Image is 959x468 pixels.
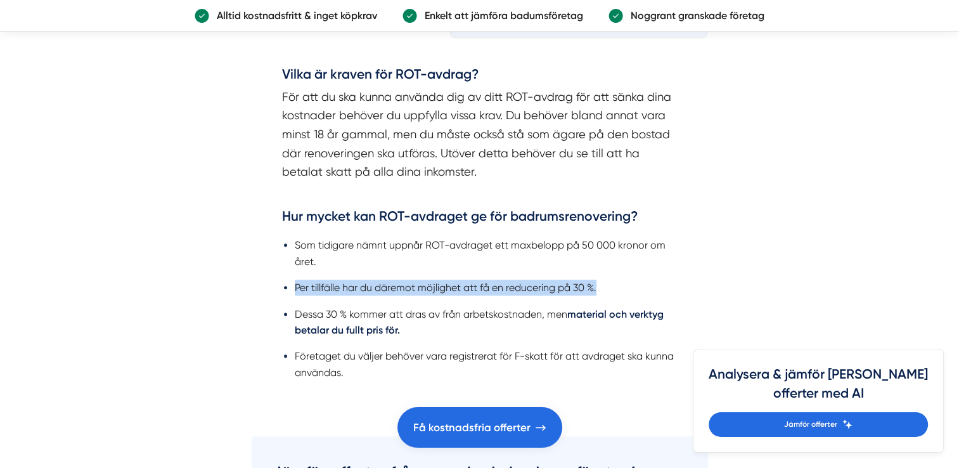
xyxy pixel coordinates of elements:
[295,348,678,380] li: Företaget du väljer behöver vara registrerat för F-skatt för att avdraget ska kunna användas.
[623,8,764,23] p: Noggrant granskade företag
[709,412,928,437] a: Jämför offerter
[417,8,583,23] p: Enkelt att jämföra badumsföretag
[413,419,531,436] span: Få kostnadsfria offerter
[784,419,837,431] span: Jämför offerter
[295,306,678,339] li: Dessa 30 % kommer att dras av från arbetskostnaden, men
[295,237,678,270] li: Som tidigare nämnt uppnår ROT-avdraget ett maxbelopp på 50 000 kronor om året.
[282,65,678,88] h4: Vilka är kraven för ROT-avdrag?
[282,88,678,200] p: För att du ska kunna använda dig av ditt ROT-avdrag för att sänka dina kostnader behöver du uppfy...
[295,280,678,296] li: Per tillfälle har du däremot möjlighet att få en reducering på 30 %.
[209,8,377,23] p: Alltid kostnadsfritt & inget köpkrav
[709,365,928,412] h4: Analysera & jämför [PERSON_NAME] offerter med AI
[282,207,678,230] h4: Hur mycket kan ROT-avdraget ge för badrumsrenovering?
[397,407,562,448] a: Få kostnadsfria offerter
